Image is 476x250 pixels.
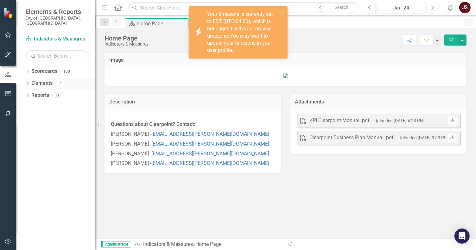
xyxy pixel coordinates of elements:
[134,241,281,248] div: »
[25,35,89,43] a: Indicators & Measures
[3,7,14,18] img: ClearPoint Strategy
[399,135,448,140] small: Uploaded [DATE] 3:53 PM
[378,2,425,13] button: Jan-24
[281,9,285,16] button: close
[335,5,348,10] span: Search
[111,121,195,127] strong: Questions about Clearpoint? Contact:
[137,20,187,28] div: Home Page
[380,4,423,12] div: Jan-24
[310,117,370,124] div: KPI Clearpoint Manual .pdf
[25,8,89,16] span: Elements & Reports
[52,93,62,98] div: 11
[143,241,193,247] a: Indicators & Measures
[101,241,131,247] span: Administrator
[105,42,149,47] div: Indicators & Measures
[151,141,269,147] a: [EMAIL_ADDRESS][PERSON_NAME][DOMAIN_NAME]
[31,92,49,99] a: Reports
[56,81,66,86] div: 1
[31,68,57,75] a: Scorecards
[25,50,89,61] input: Search Below...
[151,131,269,137] a: [EMAIL_ADDRESS][PERSON_NAME][DOMAIN_NAME]
[31,80,53,87] a: Elements
[25,16,89,26] small: City of [GEOGRAPHIC_DATA], [GEOGRAPHIC_DATA]
[326,3,358,12] button: Search
[459,2,471,13] button: JS
[105,35,149,42] div: Home Page
[454,228,470,244] div: Open Intercom Messenger
[207,11,279,54] div: Your timezone is currently set to EST (UTC-04:00), which is not aligned with your browser timezon...
[109,57,462,63] h3: Image
[195,241,221,247] div: Home Page
[151,151,269,157] a: [EMAIL_ADDRESS][PERSON_NAME][DOMAIN_NAME]
[283,73,288,78] img: Strategic%20Priorities_FINAL%20June%2016%20-%20Page%201.jpg
[109,99,276,105] h3: Description
[151,160,269,166] a: [EMAIL_ADDRESS][PERSON_NAME][DOMAIN_NAME]
[60,69,73,74] div: 100
[295,99,462,105] h3: Attachments
[128,2,359,13] input: Search ClearPoint...
[310,134,394,141] div: Clearpoint Business Plan Manual .pdf
[375,118,424,123] small: Uploaded [DATE] 4:23 PM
